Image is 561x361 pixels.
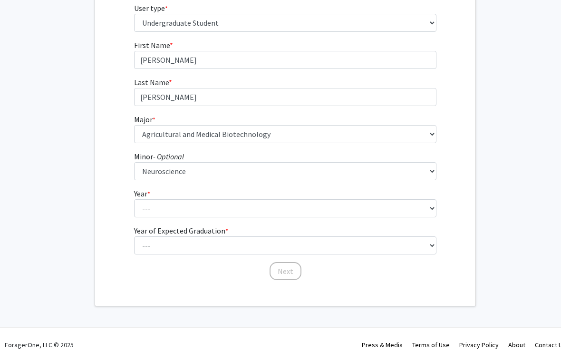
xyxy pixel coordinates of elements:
a: About [508,341,525,349]
a: Terms of Use [412,341,450,349]
iframe: Chat [7,318,40,354]
span: Last Name [134,78,169,87]
label: Major [134,114,155,125]
button: Next [270,262,301,280]
span: First Name [134,40,170,50]
i: - Optional [153,152,184,161]
label: User type [134,2,168,14]
a: Privacy Policy [459,341,499,349]
label: Year of Expected Graduation [134,225,228,236]
label: Minor [134,151,184,162]
label: Year [134,188,150,199]
a: Press & Media [362,341,403,349]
